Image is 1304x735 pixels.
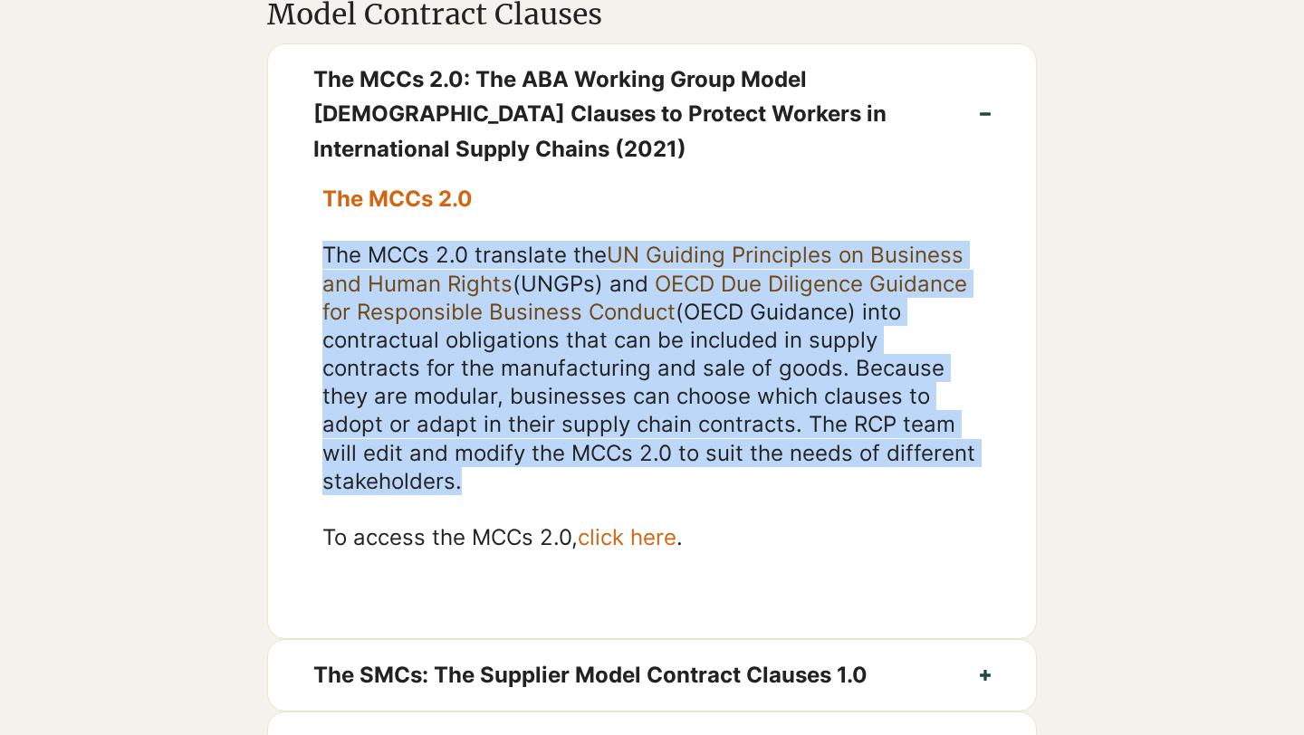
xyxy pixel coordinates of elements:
[313,658,935,692] span: The SMCs: The Supplier Model Contract Clauses 1.0
[322,524,683,550] span: To access the MCCs 2.0, .
[322,242,964,296] a: UN Guiding Principles on Business and Human Rights
[268,44,1036,185] button: The MCCs 2.0: The ABA Working Group Model [DEMOGRAPHIC_DATA] Clauses to Protect Workers in Intern...
[268,640,1036,711] button: The SMCs: The Supplier Model Contract Clauses 1.0
[268,185,1036,638] div: The MCCs 2.0: The ABA Working Group Model [DEMOGRAPHIC_DATA] Clauses to Protect Workers in Intern...
[313,62,935,167] span: The MCCs 2.0: The ABA Working Group Model [DEMOGRAPHIC_DATA] Clauses to Protect Workers in Intern...
[322,271,967,325] a: OECD Due Diligence Guidance for Responsible Business Conduct
[322,242,975,494] span: The MCCs 2.0 translate the (UNGPs) and (OECD Guidance) into contractual obligations that can be i...
[578,524,676,550] a: click here
[322,186,473,212] a: The MCCs 2.0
